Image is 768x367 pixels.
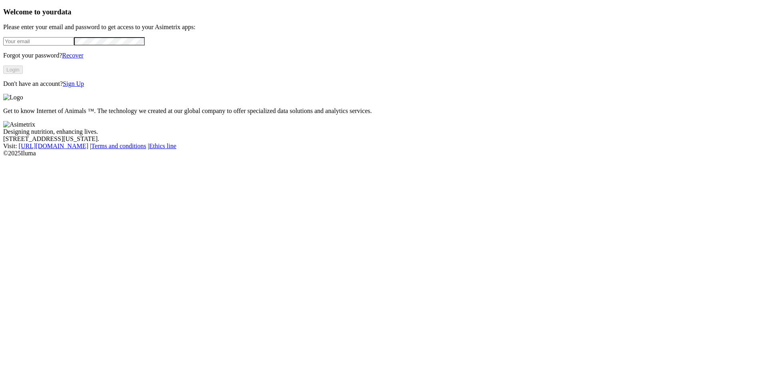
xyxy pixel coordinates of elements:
[3,8,765,16] h3: Welcome to your
[3,121,35,128] img: Asimetrix
[3,37,74,46] input: Your email
[3,107,765,115] p: Get to know Internet of Animals ™. The technology we created at our global company to offer speci...
[62,52,83,59] a: Recover
[3,80,765,87] p: Don't have an account?
[3,135,765,143] div: [STREET_ADDRESS][US_STATE].
[3,128,765,135] div: Designing nutrition, enhancing lives.
[149,143,176,149] a: Ethics line
[91,143,146,149] a: Terms and conditions
[3,94,23,101] img: Logo
[3,150,765,157] div: © 2025 Iluma
[63,80,84,87] a: Sign Up
[3,52,765,59] p: Forgot your password?
[19,143,88,149] a: [URL][DOMAIN_NAME]
[3,65,23,74] button: Login
[3,24,765,31] p: Please enter your email and password to get access to your Asimetrix apps:
[57,8,71,16] span: data
[3,143,765,150] div: Visit : | |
